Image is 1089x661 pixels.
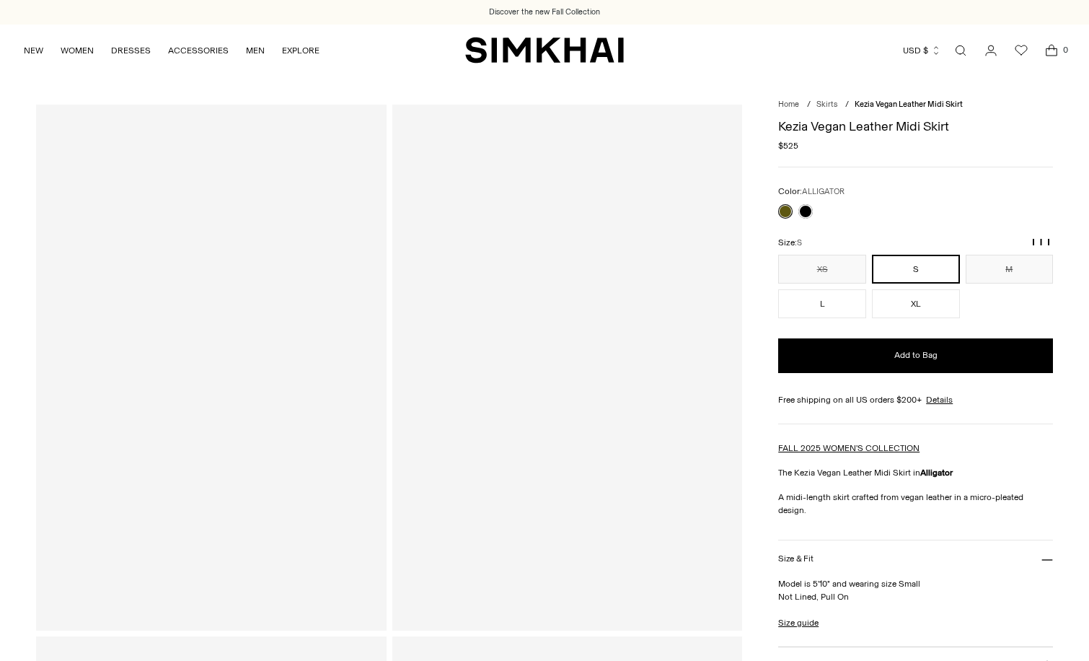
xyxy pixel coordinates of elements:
[778,100,799,109] a: Home
[946,36,975,65] a: Open search modal
[845,99,849,111] div: /
[872,255,960,284] button: S
[778,255,866,284] button: XS
[1059,43,1072,56] span: 0
[111,35,151,66] a: DRESSES
[920,468,953,478] strong: Alligator
[282,35,319,66] a: EXPLORE
[816,100,837,109] a: Skirts
[778,338,1053,373] button: Add to Bag
[61,35,94,66] a: WOMEN
[802,187,845,196] span: ALLIGATOR
[246,35,265,66] a: MEN
[778,236,802,250] label: Size:
[778,540,1053,577] button: Size & Fit
[778,491,1053,517] p: A midi-length skirt crafted from vegan leather in a micro-pleated design.
[855,100,963,109] span: Kezia Vegan Leather Midi Skirt
[24,35,43,66] a: NEW
[778,443,920,453] a: FALL 2025 WOMEN'S COLLECTION
[778,139,798,152] span: $525
[778,393,1053,406] div: Free shipping on all US orders $200+
[1007,36,1036,65] a: Wishlist
[168,35,229,66] a: ACCESSORIES
[778,577,1053,603] p: Model is 5'10" and wearing size Small Not Lined, Pull On
[778,466,1053,479] p: The Kezia Vegan Leather Midi Skirt in
[976,36,1005,65] a: Go to the account page
[489,6,600,18] a: Discover the new Fall Collection
[778,289,866,318] button: L
[966,255,1054,284] button: M
[778,554,813,564] h3: Size & Fit
[903,35,941,66] button: USD $
[36,105,387,631] a: Kezia Vegan Leather Midi Skirt
[465,36,624,64] a: SIMKHAI
[778,99,1053,111] nav: breadcrumbs
[872,289,960,318] button: XL
[1037,36,1066,65] a: Open cart modal
[894,349,938,362] span: Add to Bag
[778,120,1053,133] h1: Kezia Vegan Leather Midi Skirt
[926,393,953,406] a: Details
[807,99,811,111] div: /
[778,185,845,198] label: Color:
[392,105,743,631] a: Kezia Vegan Leather Midi Skirt
[778,616,819,629] a: Size guide
[797,238,802,248] span: S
